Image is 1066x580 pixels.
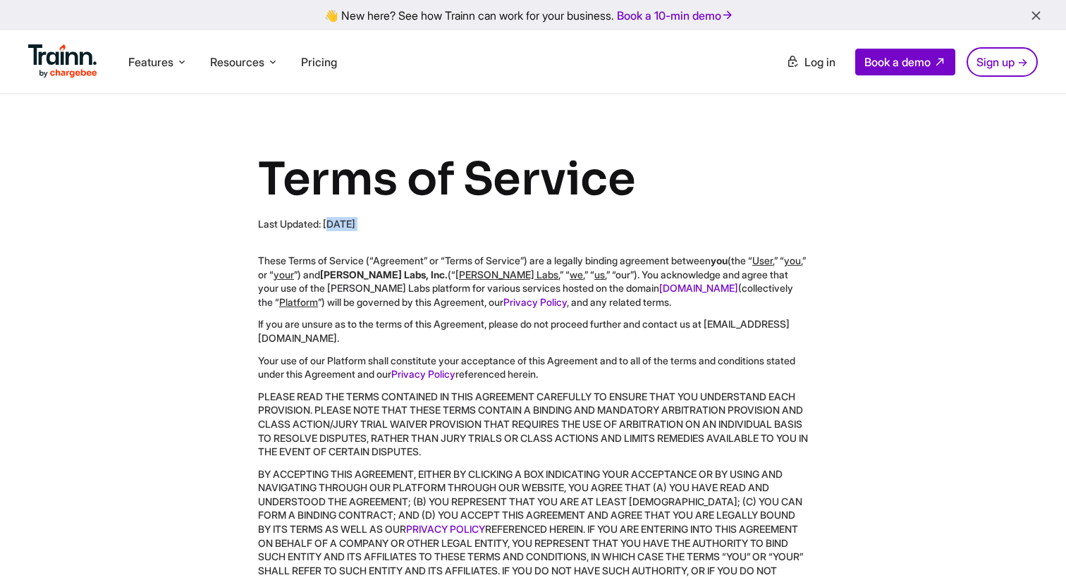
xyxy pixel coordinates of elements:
[320,269,448,280] b: [PERSON_NAME] Labs, Inc.
[210,54,264,70] span: Resources
[406,523,485,535] a: PRIVACY POLICY
[594,269,605,280] u: us
[570,269,583,280] u: we
[855,49,955,75] a: Book a demo
[279,296,318,308] u: Platform
[864,55,931,69] span: Book a demo
[258,354,808,381] p: Your use of our Platform shall constitute your acceptance of this Agreement and to all of the ter...
[301,55,337,69] a: Pricing
[784,254,801,266] u: you
[659,282,738,294] a: [DOMAIN_NAME]
[752,254,773,266] u: User
[258,151,808,209] h1: Terms of Service
[258,254,808,309] p: These Terms of Service (“Agreement” or “Terms of Service”) are a legally binding agreement betwee...
[778,49,844,75] a: Log in
[274,269,294,280] u: your
[614,6,737,25] a: Book a 10-min demo
[503,296,567,308] a: Privacy Policy
[128,54,173,70] span: Features
[995,512,1066,580] iframe: Chat Widget
[28,44,97,78] img: Trainn Logo
[711,254,728,266] b: you
[391,368,455,380] a: Privacy Policy
[967,47,1038,77] a: Sign up →
[455,269,558,280] u: [PERSON_NAME] Labs
[258,217,808,231] div: Last Updated: [DATE]
[804,55,835,69] span: Log in
[8,8,1058,22] div: 👋 New here? See how Trainn can work for your business.
[258,317,808,345] p: If you are unsure as to the terms of this Agreement, please do not proceed further and contact us...
[258,390,808,459] p: PLEASE READ THE TERMS CONTAINED IN THIS AGREEMENT CAREFULLY TO ENSURE THAT YOU UNDERSTAND EACH PR...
